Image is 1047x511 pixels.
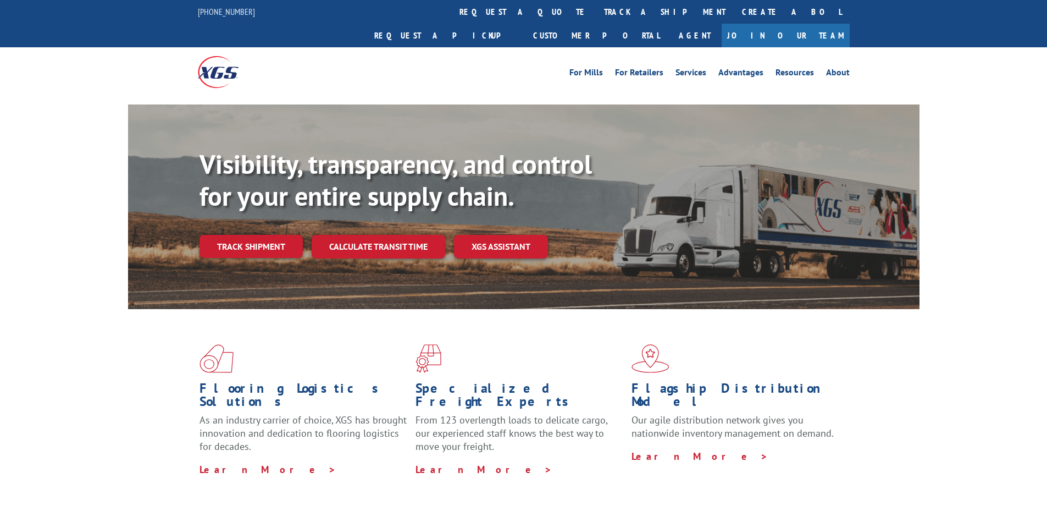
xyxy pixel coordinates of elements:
img: xgs-icon-flagship-distribution-model-red [631,344,669,373]
img: xgs-icon-focused-on-flooring-red [416,344,441,373]
a: XGS ASSISTANT [454,235,548,259]
a: [PHONE_NUMBER] [198,6,255,17]
b: Visibility, transparency, and control for your entire supply chain. [200,147,592,213]
a: Learn More > [631,450,768,463]
p: From 123 overlength loads to delicate cargo, our experienced staff knows the best way to move you... [416,414,623,463]
a: Services [675,68,706,80]
h1: Specialized Freight Experts [416,382,623,414]
a: Learn More > [416,463,552,476]
span: Our agile distribution network gives you nationwide inventory management on demand. [631,414,834,439]
a: About [826,68,850,80]
a: Calculate transit time [312,235,445,259]
a: Join Our Team [722,24,850,47]
h1: Flagship Distribution Model [631,382,839,414]
span: As an industry carrier of choice, XGS has brought innovation and dedication to flooring logistics... [200,414,407,453]
a: For Mills [569,68,603,80]
a: Agent [668,24,722,47]
a: Request a pickup [366,24,525,47]
a: Learn More > [200,463,336,476]
a: Track shipment [200,235,303,258]
h1: Flooring Logistics Solutions [200,382,407,414]
a: Customer Portal [525,24,668,47]
img: xgs-icon-total-supply-chain-intelligence-red [200,344,234,373]
a: Advantages [718,68,763,80]
a: For Retailers [615,68,663,80]
a: Resources [775,68,814,80]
